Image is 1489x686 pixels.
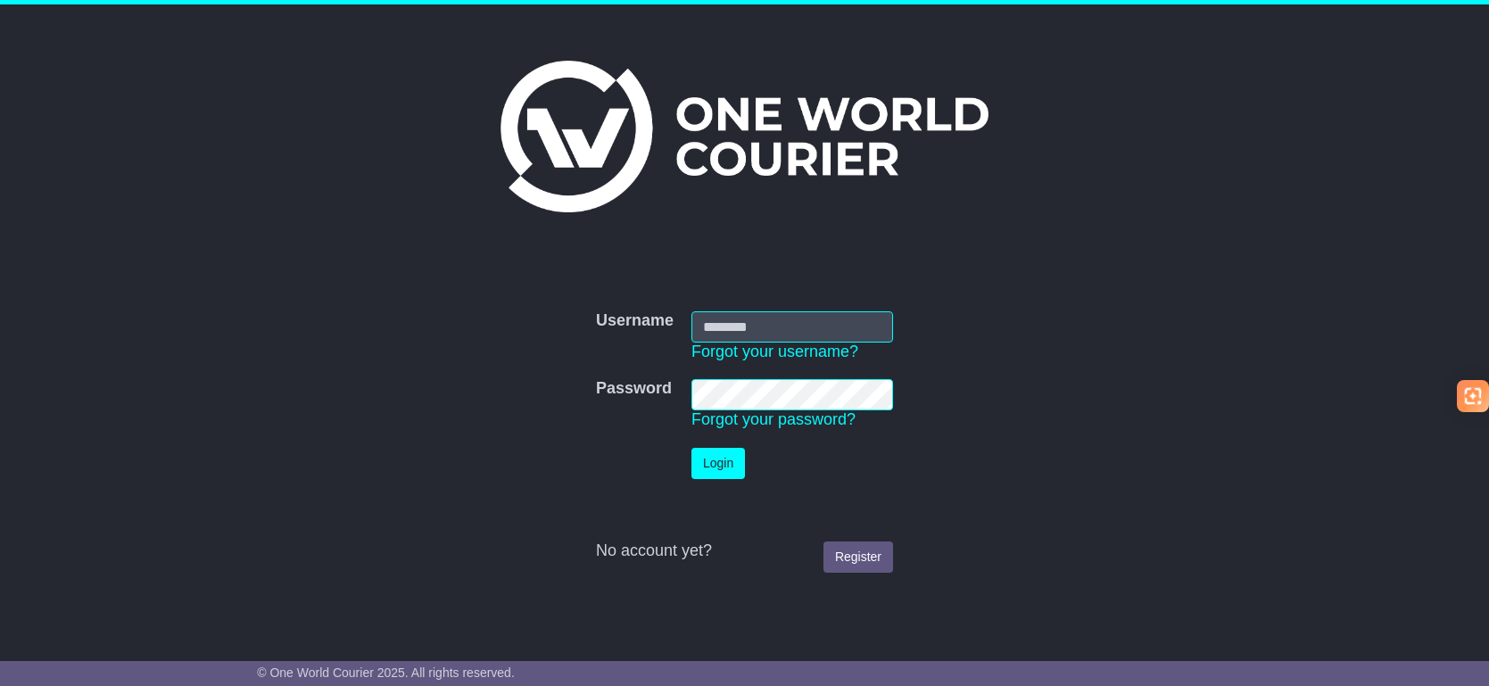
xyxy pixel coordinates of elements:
[500,61,988,212] img: One World
[257,665,515,680] span: © One World Courier 2025. All rights reserved.
[596,541,893,561] div: No account yet?
[596,379,672,399] label: Password
[691,448,745,479] button: Login
[823,541,893,573] a: Register
[691,343,858,360] a: Forgot your username?
[691,410,856,428] a: Forgot your password?
[596,311,674,331] label: Username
